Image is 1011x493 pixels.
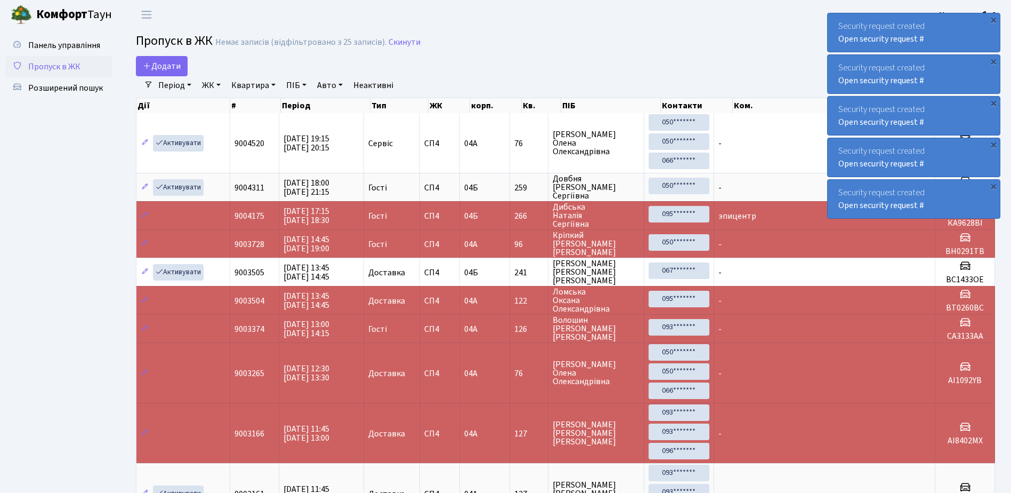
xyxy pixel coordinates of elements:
a: Активувати [153,264,204,281]
span: Пропуск в ЖК [28,61,80,73]
span: СП4 [424,240,455,249]
h5: АІ1092YB [940,376,990,386]
h5: КА9628ВІ [940,218,990,228]
span: Доставка [368,297,405,305]
span: [DATE] 11:45 [DATE] 13:00 [284,423,329,444]
b: Комфорт [36,6,87,23]
span: СП4 [424,297,455,305]
span: Ломська Оксана Олександрівна [553,288,640,313]
th: Кв. [522,98,561,113]
span: Волошин [PERSON_NAME] [PERSON_NAME] [553,316,640,341]
th: Дії [136,98,230,113]
a: Квартира [227,76,280,94]
div: × [988,139,999,150]
span: - [718,238,722,250]
span: [DATE] 13:00 [DATE] 14:15 [284,319,329,339]
a: Пропуск в ЖК [5,56,112,77]
a: Авто [313,76,347,94]
a: Open security request # [838,33,924,45]
span: Гості [368,325,387,333]
span: [PERSON_NAME] Олена Олександрівна [553,130,640,156]
span: Гості [368,240,387,249]
div: × [988,98,999,108]
span: 96 [514,240,544,249]
div: × [988,14,999,25]
span: СП4 [424,268,455,277]
span: 9004311 [234,182,264,194]
div: Security request created [828,13,1000,52]
div: Security request created [828,180,1000,218]
a: Неактивні [349,76,398,94]
span: 9003166 [234,428,264,440]
span: - [718,138,722,149]
a: Активувати [153,179,204,196]
div: Security request created [828,97,1000,135]
span: 04Б [464,267,478,279]
span: Таун [36,6,112,24]
span: 9003728 [234,238,264,250]
span: 04А [464,368,478,379]
span: 259 [514,184,544,192]
span: Гості [368,184,387,192]
span: [DATE] 19:15 [DATE] 20:15 [284,133,329,154]
span: - [718,368,722,379]
span: Довбня [PERSON_NAME] Сергіївна [553,174,640,200]
span: [DATE] 12:30 [DATE] 13:30 [284,363,329,384]
span: [PERSON_NAME] [PERSON_NAME] [PERSON_NAME] [553,259,640,285]
span: Кріпкий [PERSON_NAME] [PERSON_NAME] [553,231,640,257]
span: 9004520 [234,138,264,149]
a: Активувати [153,135,204,152]
span: 9003505 [234,267,264,279]
a: Скинути [389,37,420,47]
span: 04А [464,238,478,250]
span: [DATE] 18:00 [DATE] 21:15 [284,177,329,198]
a: Open security request # [838,158,924,170]
a: ЖК [198,76,225,94]
span: 9003265 [234,368,264,379]
span: 241 [514,268,544,277]
span: 127 [514,430,544,438]
span: Розширений пошук [28,82,103,94]
a: Додати [136,56,188,76]
span: 04А [464,295,478,307]
th: Ком. [733,98,933,113]
span: 9003374 [234,323,264,335]
span: [DATE] 13:45 [DATE] 14:45 [284,290,329,311]
span: 76 [514,139,544,148]
span: [PERSON_NAME] Олена Олександрівна [553,360,640,386]
span: 266 [514,212,544,220]
span: [PERSON_NAME] [PERSON_NAME] [PERSON_NAME] [553,420,640,446]
span: [DATE] 17:15 [DATE] 18:30 [284,205,329,226]
h5: BH0291TB [940,246,990,257]
span: СП4 [424,212,455,220]
a: Період [154,76,196,94]
span: - [718,295,722,307]
div: Немає записів (відфільтровано з 25 записів). [215,37,386,47]
span: СП4 [424,430,455,438]
span: 04Б [464,210,478,222]
b: Консьєрж б. 4. [939,9,998,21]
span: СП4 [424,184,455,192]
a: ПІБ [282,76,311,94]
span: - [718,323,722,335]
span: 76 [514,369,544,378]
span: Доставка [368,430,405,438]
span: Дибська Наталія Сергіївна [553,203,640,228]
span: 04А [464,138,478,149]
div: × [988,181,999,192]
span: Додати [143,60,181,72]
span: 122 [514,297,544,305]
span: 04Б [464,182,478,194]
th: # [230,98,281,113]
th: Тип [370,98,428,113]
span: Гості [368,212,387,220]
span: СП4 [424,139,455,148]
th: корп. [470,98,522,113]
span: - [718,182,722,194]
span: [DATE] 13:45 [DATE] 14:45 [284,262,329,283]
a: Open security request # [838,116,924,128]
th: ПІБ [561,98,661,113]
span: Доставка [368,268,405,277]
div: Security request created [828,55,1000,93]
span: [DATE] 14:45 [DATE] 19:00 [284,234,329,255]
